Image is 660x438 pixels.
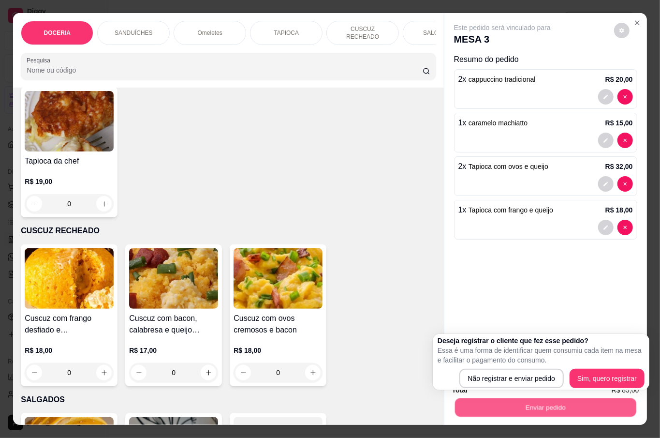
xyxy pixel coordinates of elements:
[454,32,551,46] p: MESA 3
[335,25,391,41] p: CUSCUZ RECHEADO
[469,206,553,214] span: Tapioca com frango e queijo
[274,29,299,37] p: TAPIOCA
[44,29,71,37] p: DOCERIA
[21,225,436,237] p: CUSCUZ RECHEADO
[129,313,218,336] h4: Cuscuz com bacon, calabresa e queijo mussarela
[234,313,323,336] h4: Cuscuz com ovos cremosos e bacon
[570,369,645,388] button: Sim, quero registrar
[617,176,633,192] button: decrease-product-quantity
[131,365,147,380] button: decrease-product-quantity
[115,29,153,37] p: SANDUÍCHES
[198,29,222,37] p: Omeletes
[27,56,54,64] label: Pesquisa
[201,365,216,380] button: increase-product-quantity
[469,163,548,170] span: Tapioca com ovos e queijo
[305,365,321,380] button: increase-product-quantity
[458,117,528,129] p: 1 x
[235,365,251,380] button: decrease-product-quantity
[423,29,455,37] p: SALGADOS
[598,133,614,148] button: decrease-product-quantity
[459,369,564,388] button: Não registrar e enviar pedido
[96,365,112,380] button: increase-product-quantity
[454,54,637,65] p: Resumo do pedido
[630,15,645,30] button: Close
[617,133,633,148] button: decrease-product-quantity
[614,23,630,38] button: decrease-product-quantity
[25,91,114,151] img: product-image
[452,386,468,394] strong: Total
[469,119,528,127] span: caramelo machiatto
[27,196,42,211] button: decrease-product-quantity
[617,220,633,235] button: decrease-product-quantity
[605,162,633,171] p: R$ 32,00
[234,248,323,309] img: product-image
[25,177,114,186] p: R$ 19,00
[455,398,636,417] button: Enviar pedido
[129,248,218,309] img: product-image
[458,204,553,216] p: 1 x
[27,65,423,75] input: Pesquisa
[617,89,633,105] button: decrease-product-quantity
[234,346,323,355] p: R$ 18,00
[605,205,633,215] p: R$ 18,00
[598,220,614,235] button: decrease-product-quantity
[25,248,114,309] img: product-image
[469,76,536,83] span: cappuccino tradicional
[438,336,645,346] h2: Deseja registrar o cliente que fez esse pedido?
[27,365,42,380] button: decrease-product-quantity
[25,155,114,167] h4: Tapioca da chef
[438,346,645,365] p: Essa é uma forma de identificar quem consumiu cada item na mesa e facilitar o pagamento do consumo.
[598,89,614,105] button: decrease-product-quantity
[129,346,218,355] p: R$ 17,00
[21,394,436,406] p: SALGADOS
[458,74,536,85] p: 2 x
[454,23,551,32] p: Este pedido será vinculado para
[605,75,633,84] p: R$ 20,00
[96,196,112,211] button: increase-product-quantity
[458,161,548,172] p: 2 x
[25,346,114,355] p: R$ 18,00
[25,313,114,336] h4: Cuscuz com frango desfiado e [PERSON_NAME]
[605,118,633,128] p: R$ 15,00
[598,176,614,192] button: decrease-product-quantity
